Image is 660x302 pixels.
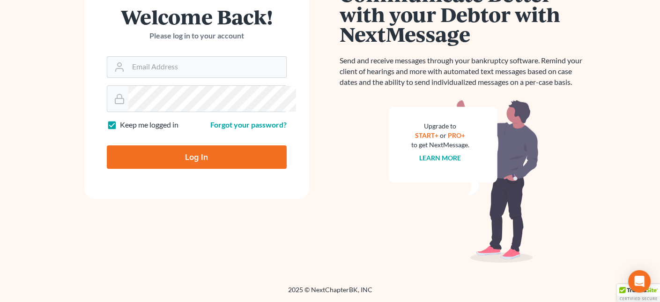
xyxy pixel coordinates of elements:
[617,284,660,302] div: TrustedSite Certified
[440,131,446,139] span: or
[107,30,287,41] p: Please log in to your account
[411,121,469,131] div: Upgrade to
[128,57,286,77] input: Email Address
[448,131,465,139] a: PRO+
[63,285,597,302] div: 2025 © NextChapterBK, INC
[107,145,287,169] input: Log In
[340,55,588,88] p: Send and receive messages through your bankruptcy software. Remind your client of hearings and mo...
[210,120,287,129] a: Forgot your password?
[411,140,469,150] div: to get NextMessage.
[419,154,461,162] a: Learn more
[628,270,651,293] div: Open Intercom Messenger
[415,131,438,139] a: START+
[107,7,287,27] h1: Welcome Back!
[120,120,178,130] label: Keep me logged in
[389,99,539,263] img: nextmessage_bg-59042aed3d76b12b5cd301f8e5b87938c9018125f34e5fa2b7a6b67550977c72.svg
